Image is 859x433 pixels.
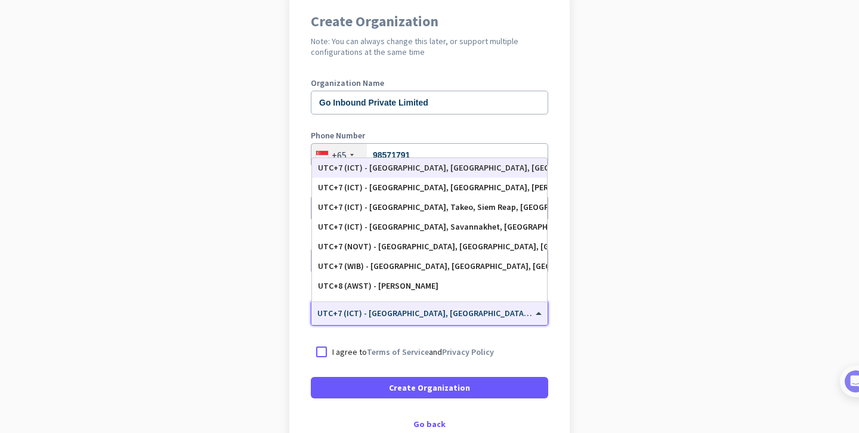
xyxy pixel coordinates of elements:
[311,36,548,57] h2: Note: You can always change this later, or support multiple configurations at the same time
[311,79,548,87] label: Organization Name
[311,236,548,245] label: Organization Size (Optional)
[389,382,470,394] span: Create Organization
[332,149,347,161] div: +65
[318,281,541,291] div: UTC+8 (AWST) - [PERSON_NAME]
[311,143,548,167] input: 6123 4567
[367,347,429,357] a: Terms of Service
[311,184,398,192] label: Organization language
[318,242,541,252] div: UTC+7 (NOVT) - [GEOGRAPHIC_DATA], [GEOGRAPHIC_DATA], [GEOGRAPHIC_DATA], [GEOGRAPHIC_DATA]
[332,346,494,358] p: I agree to and
[318,202,541,212] div: UTC+7 (ICT) - [GEOGRAPHIC_DATA], Takeo, Siem Reap, [GEOGRAPHIC_DATA]
[311,377,548,398] button: Create Organization
[311,289,548,297] label: Organization Time Zone
[318,261,541,271] div: UTC+7 (WIB) - [GEOGRAPHIC_DATA], [GEOGRAPHIC_DATA], [GEOGRAPHIC_DATA], [GEOGRAPHIC_DATA]
[311,14,548,29] h1: Create Organization
[312,158,547,301] div: Options List
[318,222,541,232] div: UTC+7 (ICT) - [GEOGRAPHIC_DATA], Savannakhet, [GEOGRAPHIC_DATA], [GEOGRAPHIC_DATA]
[318,163,541,173] div: UTC+7 (ICT) - [GEOGRAPHIC_DATA], [GEOGRAPHIC_DATA], [GEOGRAPHIC_DATA], [GEOGRAPHIC_DATA]
[311,131,548,140] label: Phone Number
[318,183,541,193] div: UTC+7 (ICT) - [GEOGRAPHIC_DATA], [GEOGRAPHIC_DATA], [PERSON_NAME], [GEOGRAPHIC_DATA]
[311,420,548,428] div: Go back
[442,347,494,357] a: Privacy Policy
[318,301,541,311] div: UTC+8 (AWST) - [GEOGRAPHIC_DATA], [GEOGRAPHIC_DATA], [GEOGRAPHIC_DATA], [GEOGRAPHIC_DATA]
[311,91,548,115] input: What is the name of your organization?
